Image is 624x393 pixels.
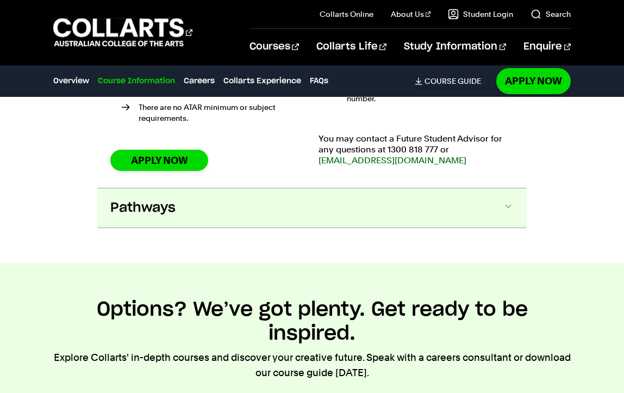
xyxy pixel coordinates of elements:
a: Courses [249,29,299,65]
h2: Options? We’ve got plenty. Get ready to be inspired. [53,298,571,346]
a: Collarts Online [320,9,373,20]
a: FAQs [310,75,328,87]
a: Apply Now [496,68,571,94]
a: Overview [53,75,89,87]
button: Pathways [97,188,527,228]
a: Course Information [98,75,175,87]
a: Enquire [523,29,571,65]
a: Search [531,9,571,20]
div: Go to homepage [53,17,192,48]
a: Careers [184,75,215,87]
a: Collarts Life [316,29,386,65]
p: You may contact a Future Student Advisor for any questions at 1300 818 777 or [319,133,514,166]
p: Explore Collarts' in-depth courses and discover your creative future. Speak with a careers consul... [53,350,571,380]
a: Student Login [448,9,513,20]
li: There are no ATAR minimum or subject requirements. [121,102,305,124]
a: [EMAIL_ADDRESS][DOMAIN_NAME] [319,155,466,165]
a: Course Guide [415,76,490,86]
a: Collarts Experience [223,75,301,87]
a: Study Information [404,29,506,65]
a: Apply Now [110,150,208,171]
span: Pathways [110,199,176,217]
a: About Us [391,9,431,20]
